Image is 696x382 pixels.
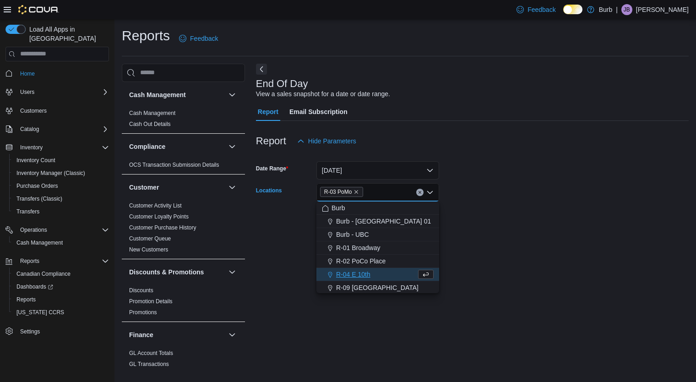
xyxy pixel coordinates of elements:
button: Finance [227,329,238,340]
button: [US_STATE] CCRS [9,306,113,319]
span: Washington CCRS [13,307,109,318]
a: Customer Loyalty Points [129,213,189,220]
button: Close list of options [426,189,434,196]
span: Transfers [13,206,109,217]
span: GL Account Totals [129,349,173,357]
button: Reports [16,256,43,267]
span: Inventory Count [13,155,109,166]
span: Settings [20,328,40,335]
button: Discounts & Promotions [227,267,238,278]
span: Dark Mode [563,14,564,15]
span: Users [16,87,109,98]
a: [US_STATE] CCRS [13,307,68,318]
a: Cash Management [129,110,175,116]
span: Catalog [20,126,39,133]
span: Feedback [190,34,218,43]
span: JB [624,4,630,15]
h3: Cash Management [129,90,186,99]
a: Canadian Compliance [13,268,74,279]
span: Burb - [GEOGRAPHIC_DATA] 01 [336,217,431,226]
a: OCS Transaction Submission Details [129,162,219,168]
a: Dashboards [9,280,113,293]
button: Clear input [416,189,424,196]
button: Customer [129,183,225,192]
span: Operations [16,224,109,235]
span: Reports [20,257,39,265]
a: Settings [16,326,43,337]
div: Discounts & Promotions [122,285,245,322]
span: Home [16,68,109,79]
a: Home [16,68,38,79]
span: Customers [16,105,109,116]
h3: Customer [129,183,159,192]
button: Finance [129,330,225,339]
button: Inventory [16,142,46,153]
span: Transfers [16,208,39,215]
button: Cash Management [227,89,238,100]
span: Dashboards [13,281,109,292]
button: Burb - [GEOGRAPHIC_DATA] 01 [316,215,439,228]
span: Customers [20,107,47,115]
button: Next [256,64,267,75]
span: Load All Apps in [GEOGRAPHIC_DATA] [26,25,109,43]
span: [US_STATE] CCRS [16,309,64,316]
button: R-04 E 10th [316,268,439,281]
p: [PERSON_NAME] [636,4,689,15]
span: Cash Management [16,239,63,246]
a: Transfers [13,206,43,217]
a: Reports [13,294,39,305]
button: Users [16,87,38,98]
button: Compliance [129,142,225,151]
a: Purchase Orders [13,180,62,191]
a: Promotion Details [129,298,173,305]
span: Burb - UBC [336,230,369,239]
button: Burb [316,202,439,215]
button: R-01 Broadway [316,241,439,255]
a: Transfers (Classic) [13,193,66,204]
span: Operations [20,226,47,234]
h3: Report [256,136,286,147]
a: Dashboards [13,281,57,292]
a: New Customers [129,246,168,253]
button: Hide Parameters [294,132,360,150]
span: Home [20,70,35,77]
span: Cash Management [129,109,175,117]
span: OCS Transaction Submission Details [129,161,219,169]
a: Promotions [129,309,157,316]
nav: Complex example [5,63,109,362]
span: Inventory [20,144,43,151]
button: Catalog [2,123,113,136]
button: R-02 PoCo Place [316,255,439,268]
a: Customer Purchase History [129,224,196,231]
button: Remove R-03 PoMo from selection in this group [353,189,359,195]
a: Inventory Count [13,155,59,166]
a: Customers [16,105,50,116]
span: Settings [16,325,109,337]
span: Inventory Count [16,157,55,164]
span: Canadian Compliance [16,270,71,278]
button: Customers [2,104,113,117]
a: Customer Queue [129,235,171,242]
img: Cova [18,5,59,14]
label: Date Range [256,165,288,172]
p: | [616,4,618,15]
div: Cash Management [122,108,245,133]
span: Feedback [527,5,555,14]
h1: Reports [122,27,170,45]
span: Transfers (Classic) [13,193,109,204]
span: R-02 PoCo Place [336,256,386,266]
span: GL Transactions [129,360,169,368]
span: R-09 [GEOGRAPHIC_DATA] [336,283,419,292]
button: Cash Management [9,236,113,249]
input: Dark Mode [563,5,582,14]
button: Catalog [16,124,43,135]
span: Report [258,103,278,121]
button: Inventory Count [9,154,113,167]
span: Reports [16,256,109,267]
span: Purchase Orders [13,180,109,191]
button: Users [2,86,113,98]
span: Users [20,88,34,96]
span: Dashboards [16,283,53,290]
span: Email Subscription [289,103,348,121]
